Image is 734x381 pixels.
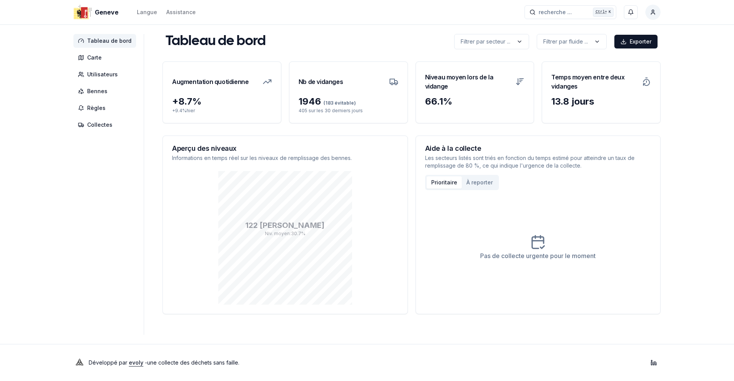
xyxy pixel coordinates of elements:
[166,8,196,17] a: Assistance
[614,35,658,48] button: Exporter
[543,38,588,45] p: Filtrer par fluide ...
[551,95,651,108] div: 13.8 jours
[172,154,398,162] p: Informations en temps réel sur les niveaux de remplissage des bennes.
[87,71,118,78] span: Utilisateurs
[321,100,356,106] span: (183 évitable)
[73,84,139,98] a: Bennes
[137,8,157,17] button: Langue
[425,95,525,108] div: 66.1 %
[172,71,248,92] h3: Augmentation quotidienne
[172,95,272,108] div: + 8.7 %
[87,121,112,129] span: Collectes
[87,87,107,95] span: Bennes
[129,359,143,366] a: evoly
[166,34,266,49] h1: Tableau de bord
[73,51,139,65] a: Carte
[425,145,651,152] h3: Aide à la collecte
[95,8,119,17] span: Geneve
[454,34,529,49] button: label
[172,145,398,152] h3: Aperçu des niveaux
[462,176,497,189] button: À reporter
[425,154,651,170] p: Les secteurs listés sont triés en fonction du temps estimé pour atteindre un taux de remplissage ...
[525,5,616,19] button: recherche ...Ctrl+K
[87,54,102,61] span: Carte
[87,104,106,112] span: Règles
[87,37,132,45] span: Tableau de bord
[73,118,139,132] a: Collectes
[89,357,239,368] p: Développé par - une collecte des déchets sans faille .
[551,71,637,92] h3: Temps moyen entre deux vidanges
[73,357,86,369] img: Evoly Logo
[299,108,398,114] p: 405 sur les 30 derniers jours
[427,176,462,189] button: Prioritaire
[73,34,139,48] a: Tableau de bord
[73,68,139,81] a: Utilisateurs
[172,108,272,114] p: + 9.4 % hier
[539,8,572,16] span: recherche ...
[73,101,139,115] a: Règles
[299,71,343,92] h3: Nb de vidanges
[461,38,510,45] p: Filtrer par secteur ...
[137,8,157,16] div: Langue
[425,71,511,92] h3: Niveau moyen lors de la vidange
[73,8,122,17] a: Geneve
[480,251,596,260] div: Pas de collecte urgente pour le moment
[537,34,607,49] button: label
[73,3,92,21] img: Geneve Logo
[299,95,398,108] div: 1946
